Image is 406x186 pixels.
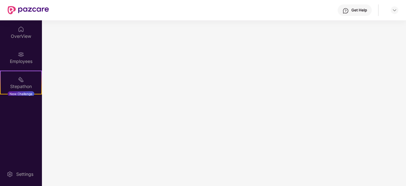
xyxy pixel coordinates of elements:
[7,171,13,177] img: svg+xml;base64,PHN2ZyBpZD0iU2V0dGluZy0yMHgyMCIgeG1sbnM9Imh0dHA6Ly93d3cudzMub3JnLzIwMDAvc3ZnIiB3aW...
[342,8,349,14] img: svg+xml;base64,PHN2ZyBpZD0iSGVscC0zMngzMiIgeG1sbnM9Imh0dHA6Ly93d3cudzMub3JnLzIwMDAvc3ZnIiB3aWR0aD...
[392,8,397,13] img: svg+xml;base64,PHN2ZyBpZD0iRHJvcGRvd24tMzJ4MzIiIHhtbG5zPSJodHRwOi8vd3d3LnczLm9yZy8yMDAwL3N2ZyIgd2...
[8,91,34,96] div: New Challenge
[18,76,24,83] img: svg+xml;base64,PHN2ZyB4bWxucz0iaHR0cDovL3d3dy53My5vcmcvMjAwMC9zdmciIHdpZHRoPSIyMSIgaGVpZ2h0PSIyMC...
[18,51,24,58] img: svg+xml;base64,PHN2ZyBpZD0iRW1wbG95ZWVzIiB4bWxucz0iaHR0cDovL3d3dy53My5vcmcvMjAwMC9zdmciIHdpZHRoPS...
[8,6,49,14] img: New Pazcare Logo
[18,26,24,32] img: svg+xml;base64,PHN2ZyBpZD0iSG9tZSIgeG1sbnM9Imh0dHA6Ly93d3cudzMub3JnLzIwMDAvc3ZnIiB3aWR0aD0iMjAiIG...
[1,83,41,90] div: Stepathon
[14,171,35,177] div: Settings
[351,8,367,13] div: Get Help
